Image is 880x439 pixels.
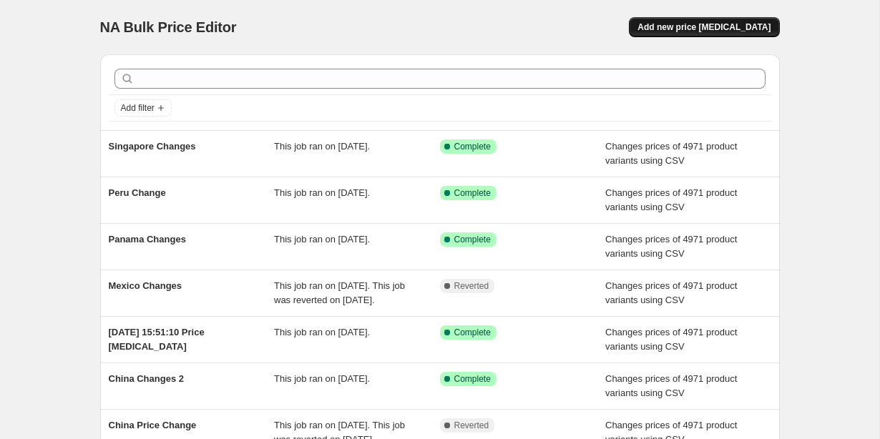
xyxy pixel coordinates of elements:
span: NA Bulk Price Editor [100,19,237,35]
span: Reverted [454,280,489,292]
span: Reverted [454,420,489,431]
span: [DATE] 15:51:10 Price [MEDICAL_DATA] [109,327,205,352]
span: This job ran on [DATE]. [274,187,370,198]
span: This job ran on [DATE]. This job was reverted on [DATE]. [274,280,405,305]
span: China Changes 2 [109,373,184,384]
span: Singapore Changes [109,141,196,152]
span: This job ran on [DATE]. [274,141,370,152]
span: Complete [454,141,491,152]
span: Changes prices of 4971 product variants using CSV [605,187,737,212]
span: Changes prices of 4971 product variants using CSV [605,373,737,398]
span: China Price Change [109,420,197,430]
span: This job ran on [DATE]. [274,373,370,384]
span: Changes prices of 4971 product variants using CSV [605,280,737,305]
span: Changes prices of 4971 product variants using CSV [605,234,737,259]
span: Add new price [MEDICAL_DATA] [637,21,771,33]
span: Mexico Changes [109,280,182,291]
span: Complete [454,327,491,338]
button: Add new price [MEDICAL_DATA] [629,17,779,37]
span: This job ran on [DATE]. [274,234,370,245]
span: Complete [454,373,491,385]
span: Add filter [121,102,155,114]
span: Complete [454,187,491,199]
span: Panama Changes [109,234,186,245]
span: Changes prices of 4971 product variants using CSV [605,327,737,352]
button: Add filter [114,99,172,117]
span: Peru Change [109,187,166,198]
span: Changes prices of 4971 product variants using CSV [605,141,737,166]
span: Complete [454,234,491,245]
span: This job ran on [DATE]. [274,327,370,337]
